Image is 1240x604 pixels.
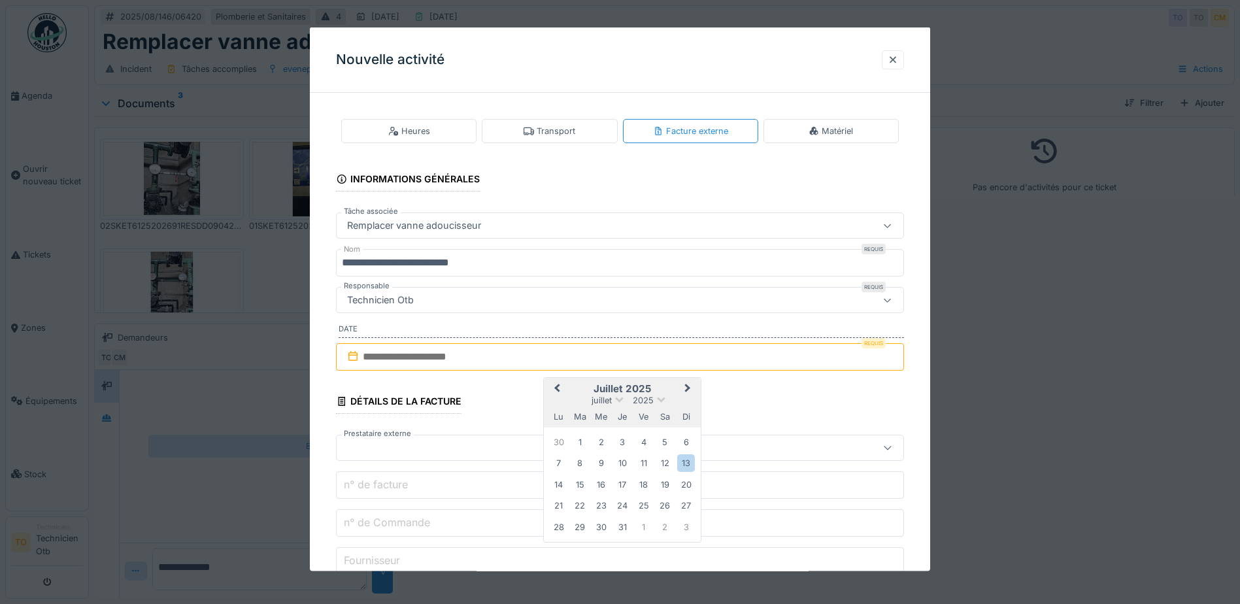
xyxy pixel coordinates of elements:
[614,475,631,493] div: Choose jeudi 17 juillet 2025
[341,428,414,439] label: Prestataire externe
[862,338,886,348] div: Requis
[336,52,444,68] h3: Nouvelle activité
[677,497,695,514] div: Choose dimanche 27 juillet 2025
[656,497,674,514] div: Choose samedi 26 juillet 2025
[550,475,567,493] div: Choose lundi 14 juillet 2025
[809,125,853,137] div: Matériel
[592,454,610,472] div: Choose mercredi 9 juillet 2025
[656,475,674,493] div: Choose samedi 19 juillet 2025
[677,518,695,535] div: Choose dimanche 3 août 2025
[342,218,486,233] div: Remplacer vanne adoucisseur
[635,454,652,472] div: Choose vendredi 11 juillet 2025
[677,407,695,425] div: dimanche
[571,407,589,425] div: mardi
[571,433,589,450] div: Choose mardi 1 juillet 2025
[614,454,631,472] div: Choose jeudi 10 juillet 2025
[524,125,575,137] div: Transport
[342,293,419,307] div: Technicien Otb
[388,125,430,137] div: Heures
[653,125,728,137] div: Facture externe
[592,497,610,514] div: Choose mercredi 23 juillet 2025
[614,518,631,535] div: Choose jeudi 31 juillet 2025
[679,379,699,400] button: Next Month
[635,407,652,425] div: vendredi
[550,433,567,450] div: Choose lundi 30 juin 2025
[635,497,652,514] div: Choose vendredi 25 juillet 2025
[341,514,433,530] label: n° de Commande
[545,379,566,400] button: Previous Month
[571,475,589,493] div: Choose mardi 15 juillet 2025
[677,454,695,472] div: Choose dimanche 13 juillet 2025
[614,433,631,450] div: Choose jeudi 3 juillet 2025
[633,395,654,405] span: 2025
[592,433,610,450] div: Choose mercredi 2 juillet 2025
[635,433,652,450] div: Choose vendredi 4 juillet 2025
[656,518,674,535] div: Choose samedi 2 août 2025
[550,497,567,514] div: Choose lundi 21 juillet 2025
[862,282,886,292] div: Requis
[548,431,697,537] div: Month juillet, 2025
[614,497,631,514] div: Choose jeudi 24 juillet 2025
[341,477,411,492] label: n° de facture
[341,280,392,292] label: Responsable
[592,475,610,493] div: Choose mercredi 16 juillet 2025
[656,454,674,472] div: Choose samedi 12 juillet 2025
[336,169,480,192] div: Informations générales
[544,383,701,395] h2: juillet 2025
[341,552,403,568] label: Fournisseur
[677,433,695,450] div: Choose dimanche 6 juillet 2025
[614,407,631,425] div: jeudi
[656,407,674,425] div: samedi
[339,324,904,338] label: Date
[635,518,652,535] div: Choose vendredi 1 août 2025
[336,392,461,414] div: Détails de la facture
[592,407,610,425] div: mercredi
[550,454,567,472] div: Choose lundi 7 juillet 2025
[592,518,610,535] div: Choose mercredi 30 juillet 2025
[656,433,674,450] div: Choose samedi 5 juillet 2025
[862,244,886,254] div: Requis
[550,407,567,425] div: lundi
[341,244,363,255] label: Nom
[571,454,589,472] div: Choose mardi 8 juillet 2025
[571,518,589,535] div: Choose mardi 29 juillet 2025
[550,518,567,535] div: Choose lundi 28 juillet 2025
[592,395,612,405] span: juillet
[341,206,401,217] label: Tâche associée
[571,497,589,514] div: Choose mardi 22 juillet 2025
[677,475,695,493] div: Choose dimanche 20 juillet 2025
[635,475,652,493] div: Choose vendredi 18 juillet 2025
